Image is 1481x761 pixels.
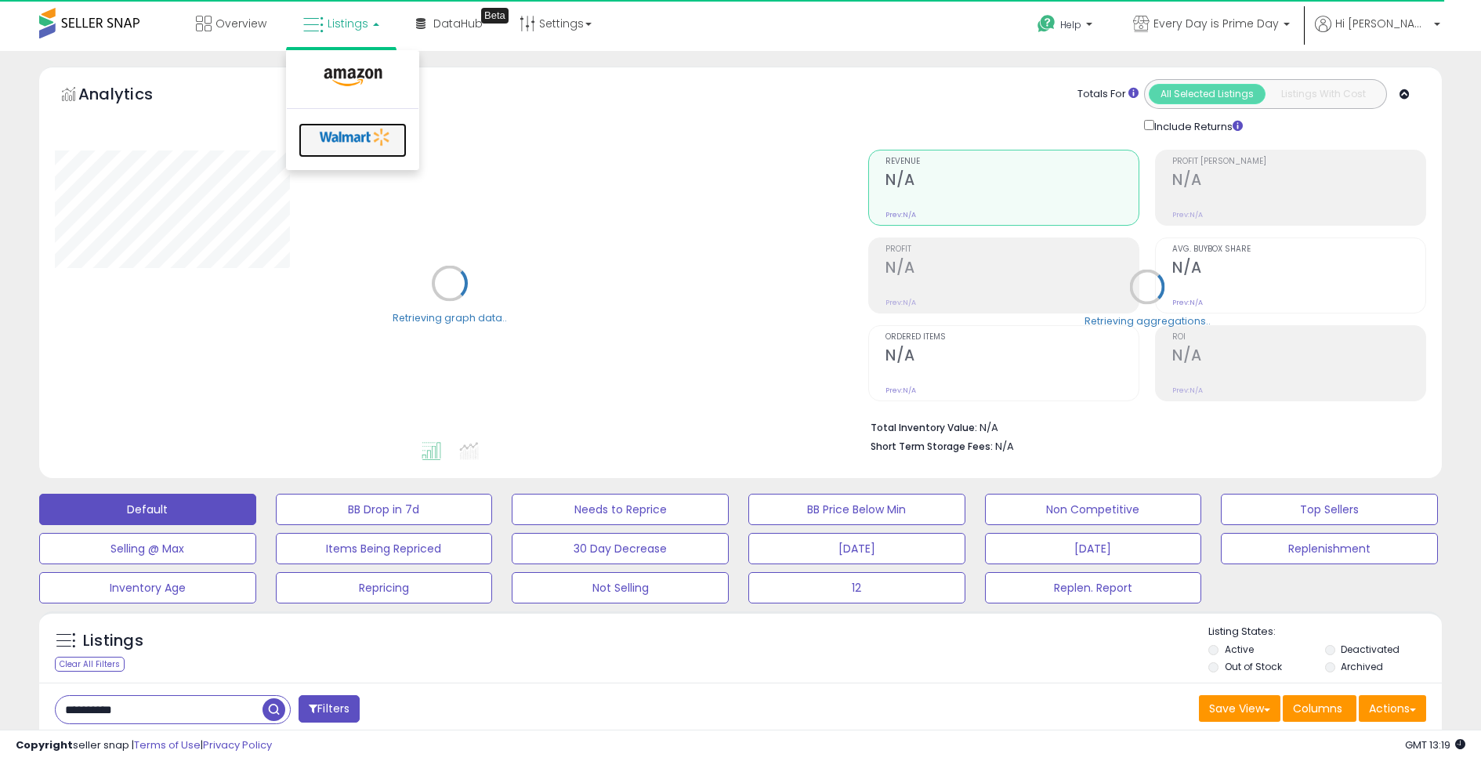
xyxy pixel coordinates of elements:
button: Needs to Reprice [512,494,729,525]
span: Overview [215,16,266,31]
button: Items Being Repriced [276,533,493,564]
span: DataHub [433,16,483,31]
button: Actions [1359,695,1426,722]
button: Listings With Cost [1265,84,1381,104]
button: Repricing [276,572,493,603]
span: Every Day is Prime Day [1153,16,1279,31]
p: Listing States: [1208,625,1441,640]
button: Non Competitive [985,494,1202,525]
button: BB Drop in 7d [276,494,493,525]
strong: Copyright [16,737,73,752]
h5: Listings [83,630,143,652]
div: Tooltip anchor [481,8,509,24]
div: Include Returns [1132,117,1262,134]
a: Help [1025,2,1108,51]
span: 2025-09-10 13:19 GMT [1405,737,1465,752]
button: 12 [748,572,965,603]
button: Selling @ Max [39,533,256,564]
button: [DATE] [748,533,965,564]
div: Totals For [1077,87,1139,102]
button: 30 Day Decrease [512,533,729,564]
button: Not Selling [512,572,729,603]
button: Inventory Age [39,572,256,603]
label: Active [1225,643,1254,656]
button: [DATE] [985,533,1202,564]
label: Deactivated [1341,643,1400,656]
span: Help [1060,18,1081,31]
span: Columns [1293,701,1342,716]
a: Privacy Policy [203,737,272,752]
a: Hi [PERSON_NAME] [1315,16,1440,51]
label: Archived [1341,660,1383,673]
button: Columns [1283,695,1356,722]
i: Get Help [1037,14,1056,34]
div: Clear All Filters [55,657,125,672]
h5: Analytics [78,83,183,109]
button: Top Sellers [1221,494,1438,525]
label: Out of Stock [1225,660,1282,673]
div: Retrieving aggregations.. [1084,313,1211,328]
div: Retrieving graph data.. [393,310,507,324]
button: Replen. Report [985,572,1202,603]
button: All Selected Listings [1149,84,1266,104]
span: Hi [PERSON_NAME] [1335,16,1429,31]
button: Filters [299,695,360,723]
button: Save View [1199,695,1280,722]
button: BB Price Below Min [748,494,965,525]
button: Replenishment [1221,533,1438,564]
a: Terms of Use [134,737,201,752]
span: Listings [328,16,368,31]
div: seller snap | | [16,738,272,753]
button: Default [39,494,256,525]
